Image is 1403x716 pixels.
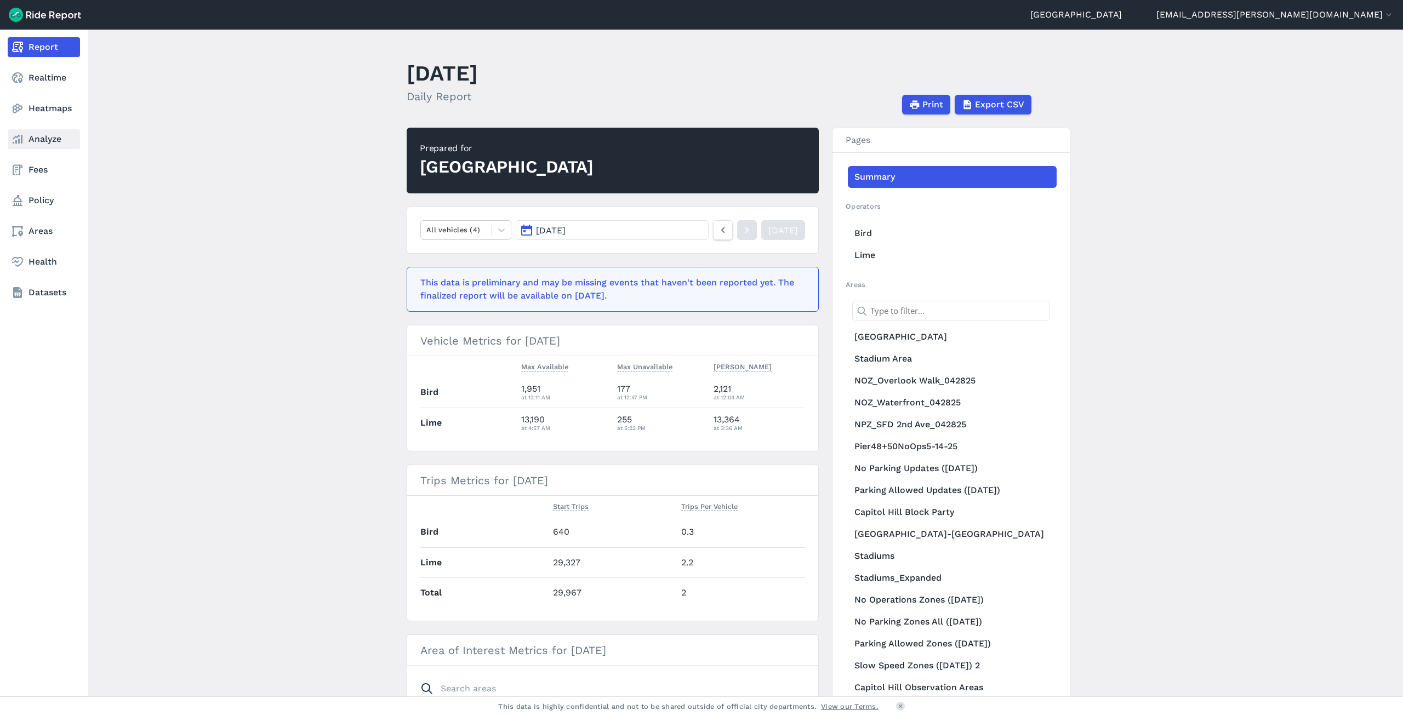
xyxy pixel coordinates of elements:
th: Bird [420,517,549,547]
div: at 3:36 AM [714,423,806,433]
a: [DATE] [761,220,805,240]
div: at 12:04 AM [714,392,806,402]
a: Capitol Hill Block Party [848,501,1057,523]
th: Lime [420,547,549,577]
a: Capitol Hill Observation Areas [848,677,1057,698]
a: [GEOGRAPHIC_DATA] [1030,8,1122,21]
a: Summary [848,166,1057,188]
th: Total [420,577,549,608]
button: Max Unavailable [617,360,672,374]
a: Parking Allowed Zones ([DATE]) [848,633,1057,655]
span: Start Trips [553,500,589,511]
h2: Operators [846,201,1057,211]
div: 177 [617,382,705,402]
h3: Vehicle Metrics for [DATE] [407,325,818,356]
h3: Area of Interest Metrics for [DATE] [407,635,818,666]
a: Bird [848,222,1057,244]
div: 13,364 [714,413,806,433]
td: 29,967 [549,577,677,608]
div: 255 [617,413,705,433]
div: 1,951 [521,382,609,402]
span: [PERSON_NAME] [714,360,772,371]
h2: Areas [846,279,1057,290]
td: 29,327 [549,547,677,577]
a: NPZ_SFD 2nd Ave_042825 [848,414,1057,436]
div: at 12:47 PM [617,392,705,402]
input: Type to filter... [852,301,1050,320]
a: No Operations Zones ([DATE]) [848,589,1057,611]
a: NOZ_Waterfront_042825 [848,392,1057,414]
th: Lime [420,408,517,438]
a: View our Terms. [821,701,879,712]
a: Pier48+50NoOps5-14-25 [848,436,1057,457]
a: Heatmaps [8,99,80,118]
a: Fees [8,160,80,180]
div: at 12:11 AM [521,392,609,402]
td: 640 [549,517,677,547]
button: Max Available [521,360,568,374]
a: Lime [848,244,1057,266]
div: [GEOGRAPHIC_DATA] [420,155,594,179]
a: Analyze [8,129,80,149]
a: Health [8,252,80,272]
a: Report [8,37,80,57]
span: Trips Per Vehicle [681,500,738,511]
td: 2.2 [677,547,805,577]
h1: [DATE] [407,58,478,88]
a: No Parking Zones All ([DATE]) [848,611,1057,633]
button: Export CSV [955,95,1031,114]
a: [GEOGRAPHIC_DATA]-[GEOGRAPHIC_DATA] [848,523,1057,545]
a: Parking Allowed Updates ([DATE]) [848,479,1057,501]
th: Bird [420,377,517,408]
button: [EMAIL_ADDRESS][PERSON_NAME][DOMAIN_NAME] [1156,8,1394,21]
a: Policy [8,191,80,210]
a: Stadium Area [848,348,1057,370]
a: NOZ_Overlook Walk_042825 [848,370,1057,392]
div: This data is preliminary and may be missing events that haven't been reported yet. The finalized ... [420,276,799,302]
td: 0.3 [677,517,805,547]
span: [DATE] [536,225,566,236]
a: Stadiums_Expanded [848,567,1057,589]
button: Print [902,95,950,114]
a: No Parking Updates ([DATE]) [848,457,1057,479]
button: [PERSON_NAME] [714,360,772,374]
input: Search areas [414,679,799,698]
img: Ride Report [9,8,81,22]
span: Print [922,98,943,111]
a: Realtime [8,68,80,88]
span: Max Available [521,360,568,371]
span: Max Unavailable [617,360,672,371]
button: Start Trips [553,500,589,513]
a: Slow Speed Zones ([DATE]) 2 [848,655,1057,677]
div: at 5:22 PM [617,423,705,433]
button: [DATE] [516,220,709,240]
a: Datasets [8,283,80,302]
button: Trips Per Vehicle [681,500,738,513]
h3: Pages [832,128,1070,153]
div: Prepared for [420,142,594,155]
td: 2 [677,577,805,608]
a: Areas [8,221,80,241]
div: at 4:57 AM [521,423,609,433]
h3: Trips Metrics for [DATE] [407,465,818,496]
span: Export CSV [975,98,1024,111]
div: 13,190 [521,413,609,433]
a: [GEOGRAPHIC_DATA] [848,326,1057,348]
div: 2,121 [714,382,806,402]
h2: Daily Report [407,88,478,105]
a: Stadiums [848,545,1057,567]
